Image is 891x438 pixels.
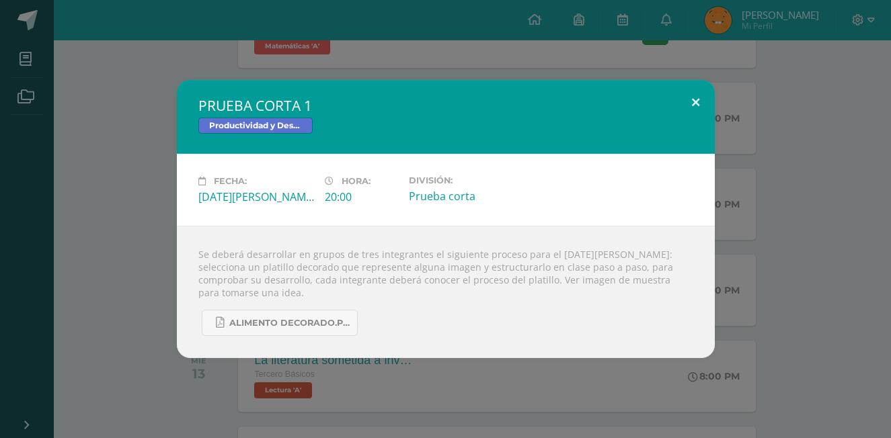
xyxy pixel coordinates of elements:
[214,176,247,186] span: Fecha:
[198,96,693,115] h2: PRUEBA CORTA 1
[325,189,398,204] div: 20:00
[409,189,525,204] div: Prueba corta
[676,80,715,126] button: Close (Esc)
[342,176,371,186] span: Hora:
[202,310,358,336] a: ALIMENTO DECORADO.pdf
[229,318,350,328] span: ALIMENTO DECORADO.pdf
[409,175,525,185] label: División:
[198,118,313,134] span: Productividad y Desarrollo
[177,226,715,358] div: Se deberá desarrollar en grupos de tres integrantes el siguiente proceso para el [DATE][PERSON_NA...
[198,189,314,204] div: [DATE][PERSON_NAME]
